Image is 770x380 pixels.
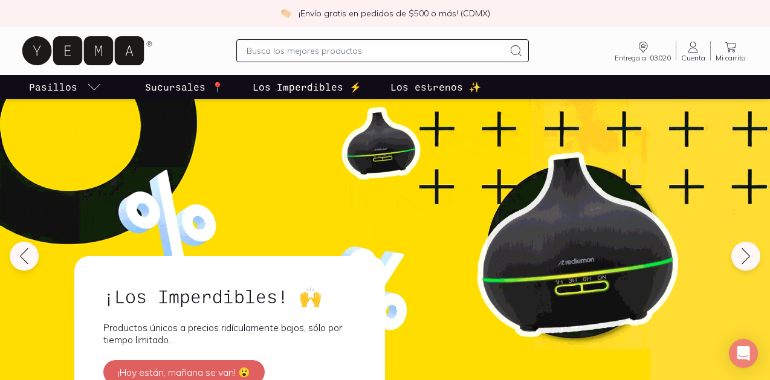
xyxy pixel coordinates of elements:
span: Entrega a: 03020 [615,54,671,62]
a: Cuenta [676,40,710,62]
p: Los estrenos ✨ [390,80,481,94]
a: pasillo-todos-link [27,75,104,99]
span: Mi carrito [716,54,746,62]
p: Productos únicos a precios ridículamente bajos, sólo por tiempo limitado. [103,321,356,346]
p: Pasillos [29,80,77,94]
a: Sucursales 📍 [143,75,226,99]
span: Cuenta [681,54,705,62]
img: check [280,8,291,19]
a: Mi carrito [711,40,751,62]
p: Sucursales 📍 [145,80,224,94]
a: Los estrenos ✨ [388,75,484,99]
input: Busca los mejores productos [247,43,504,58]
p: Los Imperdibles ⚡️ [253,80,361,94]
h2: ¡Los Imperdibles! 🙌 [103,285,356,307]
p: ¡Envío gratis en pedidos de $500 o más! (CDMX) [299,7,490,19]
a: Entrega a: 03020 [610,40,676,62]
div: Open Intercom Messenger [729,339,758,368]
a: Los Imperdibles ⚡️ [250,75,364,99]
